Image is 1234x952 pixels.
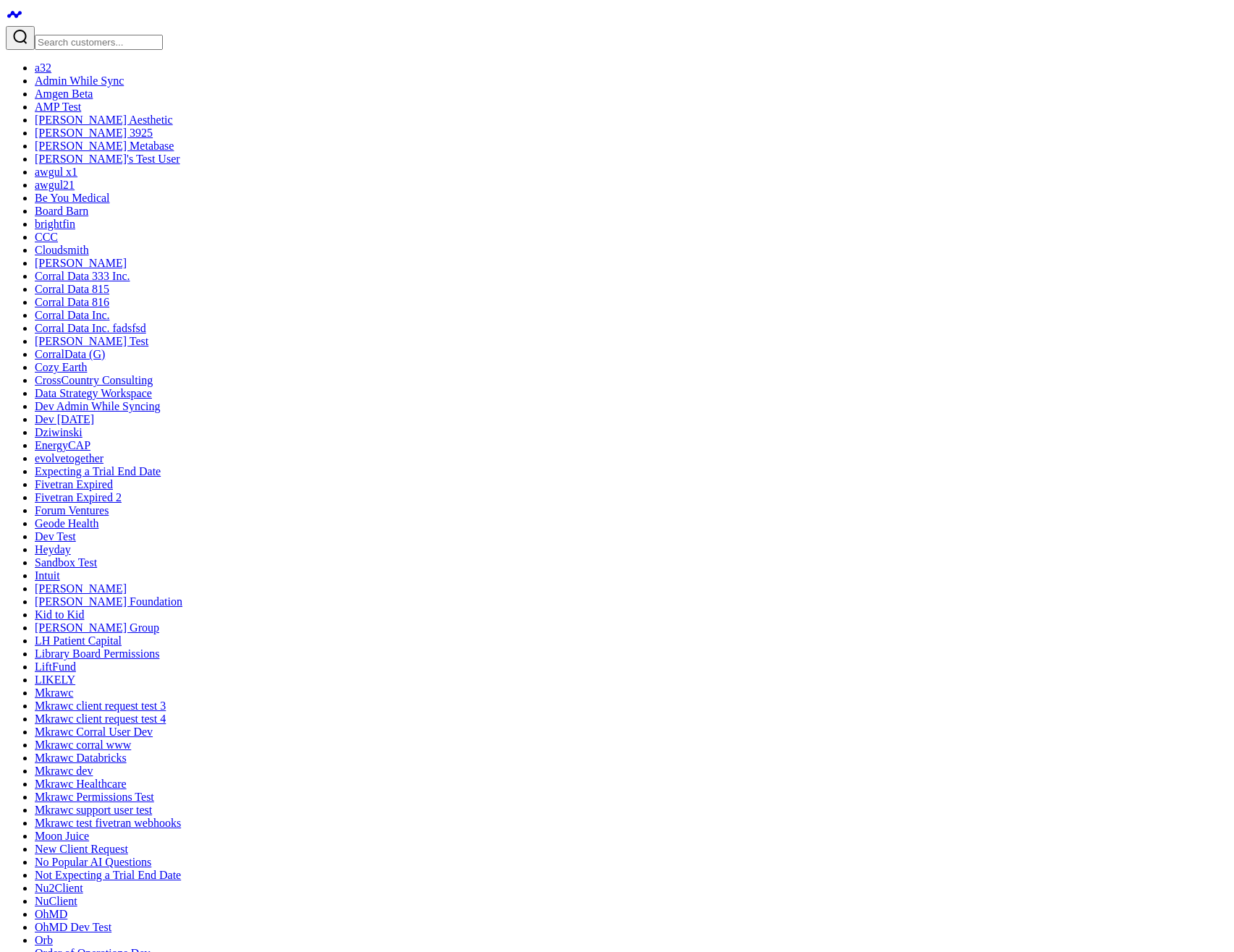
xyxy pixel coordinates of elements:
a: Mkrawc client request test 3 [35,700,166,712]
a: Moon Juice [35,830,89,842]
a: Cozy Earth [35,361,87,373]
a: New Client Request [35,843,128,855]
a: Heyday [35,543,71,556]
a: [PERSON_NAME] Foundation [35,595,182,608]
a: awgul21 [35,179,75,191]
a: [PERSON_NAME]'s Test User [35,153,180,165]
a: Geode Health [35,517,98,530]
a: CCC [35,231,58,243]
a: Mkrawc [35,687,73,699]
a: CrossCountry Consulting [35,374,153,386]
a: Kid to Kid [35,608,84,621]
a: evolvetogether [35,452,103,464]
a: Mkrawc support user test [35,804,152,816]
a: Be You Medical [35,192,110,204]
a: [PERSON_NAME] Aesthetic [35,114,173,126]
a: Mkrawc corral www [35,739,131,751]
a: Corral Data Inc. fadsfsd [35,322,146,334]
a: LiftFund [35,660,76,673]
a: Dev [DATE] [35,413,94,425]
a: Sandbox Test [35,556,97,569]
a: Mkrawc dev [35,765,93,777]
a: NuClient [35,895,77,907]
a: EnergyCAP [35,439,90,451]
a: Corral Data 816 [35,296,109,308]
a: Expecting a Trial End Date [35,465,161,477]
a: Mkrawc Databricks [35,752,127,764]
input: Search customers input [35,35,163,50]
a: Orb [35,934,53,946]
a: Library Board Permissions [35,647,159,660]
a: Data Strategy Workspace [35,387,152,399]
a: Admin While Sync [35,75,124,87]
a: OhMD [35,908,67,920]
a: Intuit [35,569,60,582]
a: LH Patient Capital [35,634,122,647]
a: Corral Data 333 Inc. [35,270,130,282]
a: Corral Data Inc. [35,309,110,321]
a: AMP Test [35,101,81,113]
a: Mkrawc client request test 4 [35,713,166,725]
a: [PERSON_NAME] [35,582,127,595]
a: Not Expecting a Trial End Date [35,869,181,881]
a: Mkrawc test fivetran webhooks [35,817,181,829]
a: Corral Data 815 [35,283,109,295]
a: Fivetran Expired 2 [35,491,122,503]
a: Mkrawc Healthcare [35,778,127,790]
a: No Popular AI Questions [35,856,151,868]
a: CorralData (G) [35,348,105,360]
a: [PERSON_NAME] [35,257,127,269]
a: Forum Ventures [35,504,109,517]
a: Fivetran Expired [35,478,113,490]
a: a32 [35,61,51,74]
button: Search customers button [6,26,35,50]
a: brightfin [35,218,75,230]
a: Nu2Client [35,882,83,894]
a: Board Barn [35,205,88,217]
a: Amgen Beta [35,88,93,100]
a: Mkrawc Corral User Dev [35,726,153,738]
a: [PERSON_NAME] 3925 [35,127,153,139]
a: Dev Test [35,530,76,543]
a: Cloudsmith [35,244,89,256]
a: LIKELY [35,673,75,686]
a: [PERSON_NAME] Test [35,335,148,347]
a: [PERSON_NAME] Group [35,621,159,634]
a: awgul x1 [35,166,77,178]
a: OhMD Dev Test [35,921,111,933]
a: Dev Admin While Syncing [35,400,160,412]
a: Dziwinski [35,426,83,438]
a: [PERSON_NAME] Metabase [35,140,174,152]
a: Mkrawc Permissions Test [35,791,154,803]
